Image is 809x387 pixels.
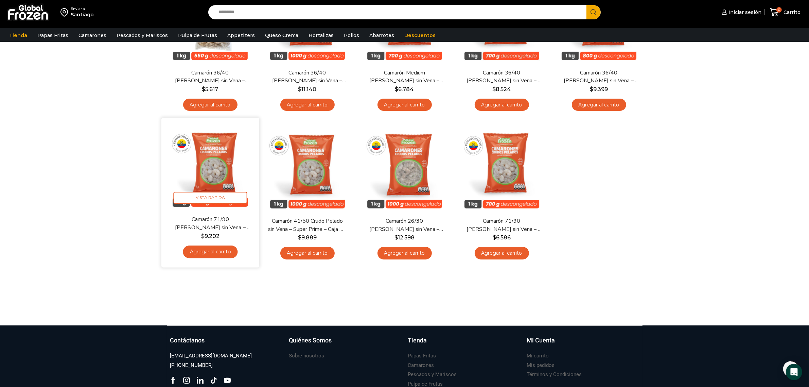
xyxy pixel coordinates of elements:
[289,336,401,352] a: Quiénes Somos
[408,352,436,359] h3: Papas Fritas
[590,86,608,92] bdi: 9.399
[492,86,511,92] bdi: 8.524
[365,217,443,233] a: Camarón 26/30 [PERSON_NAME] sin Vena – Super Prime – Caja 10 kg
[183,99,238,111] a: Agregar al carrito: “Camarón 36/40 Crudo Pelado sin Vena - Bronze - Caja 10 kg”
[171,216,249,232] a: Camarón 71/90 [PERSON_NAME] sin Vena – Super Prime – Caja 10 kg
[71,6,94,11] div: Enviar a
[408,336,427,345] h3: Tienda
[170,361,213,370] a: [PHONE_NUMBER]
[268,69,346,85] a: Camarón 36/40 [PERSON_NAME] sin Vena – Super Prime – Caja 10 kg
[527,336,639,352] a: Mi Cuenta
[280,99,335,111] a: Agregar al carrito: “Camarón 36/40 Crudo Pelado sin Vena - Super Prime - Caja 10 kg”
[201,233,204,239] span: $
[462,69,541,85] a: Camarón 36/40 [PERSON_NAME] sin Vena – Silver – Caja 10 kg
[268,217,346,233] a: Camarón 41/50 Crudo Pelado sin Vena – Super Prime – Caja 10 kg
[170,351,252,360] a: [EMAIL_ADDRESS][DOMAIN_NAME]
[298,234,317,241] bdi: 9.889
[224,29,258,42] a: Appetizers
[289,352,324,359] h3: Sobre nosotros
[170,336,282,352] a: Contáctanos
[170,336,205,345] h3: Contáctanos
[395,86,399,92] span: $
[113,29,171,42] a: Pescados y Mariscos
[782,9,801,16] span: Carrito
[590,86,593,92] span: $
[776,7,782,13] span: 0
[720,5,761,19] a: Iniciar sesión
[6,29,31,42] a: Tienda
[183,246,238,258] a: Agregar al carrito: “Camarón 71/90 Crudo Pelado sin Vena - Super Prime - Caja 10 kg”
[786,364,802,380] div: Open Intercom Messenger
[202,86,218,92] bdi: 5.617
[201,233,219,239] bdi: 9.202
[298,86,302,92] span: $
[408,370,457,379] a: Pescados y Mariscos
[408,371,457,378] h3: Pescados y Mariscos
[75,29,110,42] a: Camarones
[377,99,432,111] a: Agregar al carrito: “Camarón Medium Crudo Pelado sin Vena - Silver - Caja 10 kg”
[394,234,398,241] span: $
[377,247,432,259] a: Agregar al carrito: “Camarón 26/30 Crudo Pelado sin Vena - Super Prime - Caja 10 kg”
[170,362,213,369] h3: [PHONE_NUMBER]
[492,86,496,92] span: $
[34,29,72,42] a: Papas Fritas
[340,29,363,42] a: Pollos
[586,5,601,19] button: Search button
[175,29,221,42] a: Pulpa de Frutas
[527,371,582,378] h3: Términos y Condiciones
[527,352,549,359] h3: Mi carrito
[401,29,439,42] a: Descuentos
[527,336,555,345] h3: Mi Cuenta
[475,247,529,259] a: Agregar al carrito: “Camarón 71/90 Crudo Pelado sin Vena - Silver - Caja 10 kg”
[173,192,247,204] span: Vista Rápida
[280,247,335,259] a: Agregar al carrito: “Camarón 41/50 Crudo Pelado sin Vena - Super Prime - Caja 10 kg”
[408,351,436,360] a: Papas Fritas
[462,217,541,233] a: Camarón 71/90 [PERSON_NAME] sin Vena – Silver – Caja 10 kg
[527,351,549,360] a: Mi carrito
[493,234,511,241] bdi: 6.586
[298,234,301,241] span: $
[289,351,324,360] a: Sobre nosotros
[395,86,414,92] bdi: 6.784
[493,234,496,241] span: $
[560,69,638,85] a: Camarón 36/40 [PERSON_NAME] sin Vena – Gold – Caja 10 kg
[202,86,206,92] span: $
[527,362,555,369] h3: Mis pedidos
[298,86,317,92] bdi: 11.140
[408,361,434,370] a: Camarones
[408,362,434,369] h3: Camarones
[71,11,94,18] div: Santiago
[305,29,337,42] a: Hortalizas
[366,29,398,42] a: Abarrotes
[727,9,761,16] span: Iniciar sesión
[171,69,249,85] a: Camarón 36/40 [PERSON_NAME] sin Vena – Bronze – Caja 10 kg
[572,99,626,111] a: Agregar al carrito: “Camarón 36/40 Crudo Pelado sin Vena - Gold - Caja 10 kg”
[768,4,802,20] a: 0 Carrito
[527,370,582,379] a: Términos y Condiciones
[262,29,302,42] a: Queso Crema
[475,99,529,111] a: Agregar al carrito: “Camarón 36/40 Crudo Pelado sin Vena - Silver - Caja 10 kg”
[527,361,555,370] a: Mis pedidos
[365,69,443,85] a: Camarón Medium [PERSON_NAME] sin Vena – Silver – Caja 10 kg
[408,336,520,352] a: Tienda
[289,336,332,345] h3: Quiénes Somos
[170,352,252,359] h3: [EMAIL_ADDRESS][DOMAIN_NAME]
[60,6,71,18] img: address-field-icon.svg
[394,234,415,241] bdi: 12.598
